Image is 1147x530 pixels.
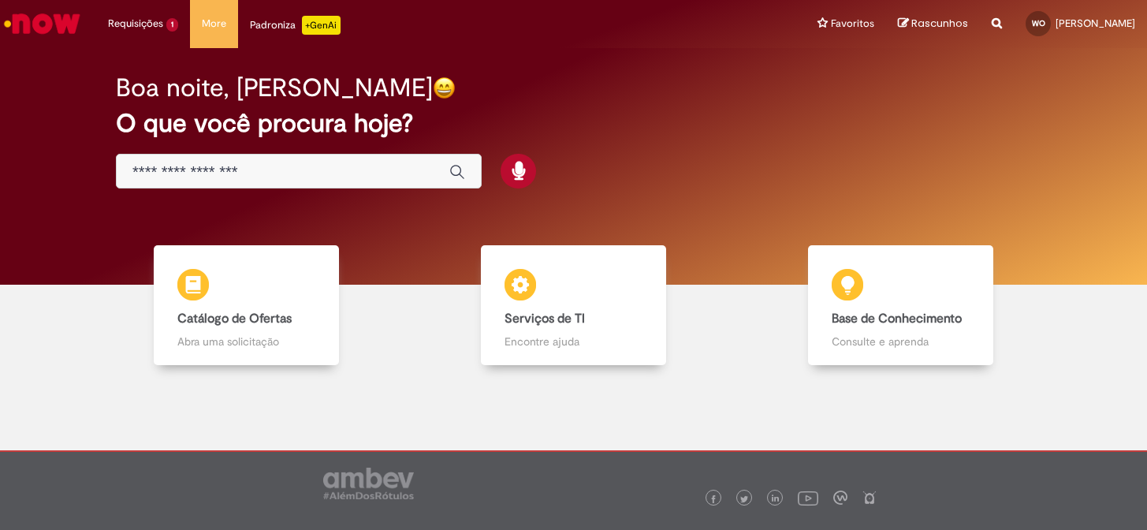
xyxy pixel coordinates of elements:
[2,8,83,39] img: ServiceNow
[831,16,874,32] span: Favoritos
[898,17,968,32] a: Rascunhos
[116,74,433,102] h2: Boa noite, [PERSON_NAME]
[83,245,410,366] a: Catálogo de Ofertas Abra uma solicitação
[177,311,292,327] b: Catálogo de Ofertas
[505,334,642,349] p: Encontre ajuda
[740,495,748,503] img: logo_footer_twitter.png
[177,334,315,349] p: Abra uma solicitação
[202,16,226,32] span: More
[832,334,970,349] p: Consulte e aprenda
[833,491,847,505] img: logo_footer_workplace.png
[250,16,341,35] div: Padroniza
[166,18,178,32] span: 1
[737,245,1064,366] a: Base de Conhecimento Consulte e aprenda
[709,495,717,503] img: logo_footer_facebook.png
[1032,18,1045,28] span: WO
[323,468,414,499] img: logo_footer_ambev_rotulo_gray.png
[911,16,968,31] span: Rascunhos
[116,110,1031,137] h2: O que você procura hoje?
[798,487,818,508] img: logo_footer_youtube.png
[410,245,737,366] a: Serviços de TI Encontre ajuda
[505,311,585,327] b: Serviços de TI
[772,495,780,504] img: logo_footer_linkedin.png
[1056,17,1135,30] span: [PERSON_NAME]
[302,16,341,35] p: +GenAi
[433,77,456,99] img: happy-face.png
[862,491,877,505] img: logo_footer_naosei.png
[832,311,962,327] b: Base de Conhecimento
[108,16,163,32] span: Requisições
